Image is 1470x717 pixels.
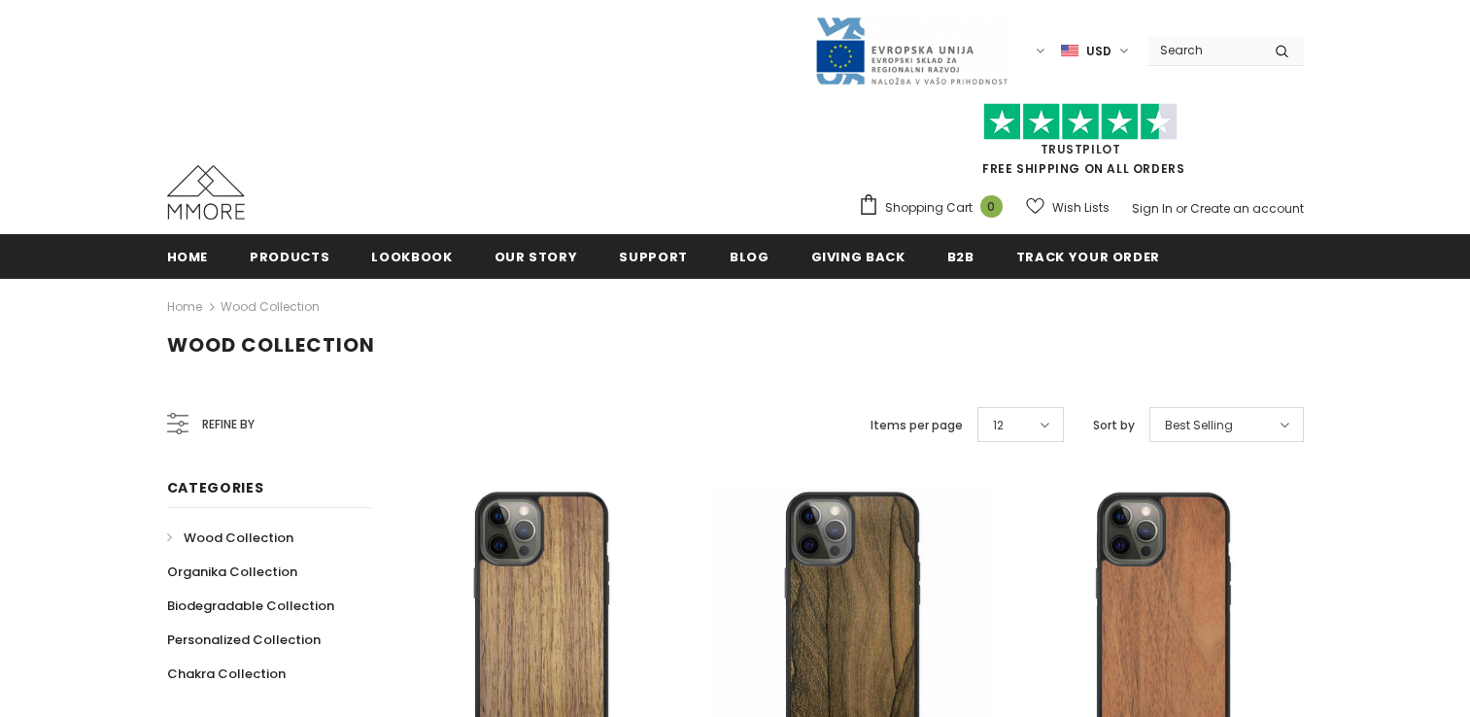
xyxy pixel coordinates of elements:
[811,234,906,278] a: Giving back
[814,16,1008,86] img: Javni Razpis
[993,416,1004,435] span: 12
[1190,200,1304,217] a: Create an account
[495,248,578,266] span: Our Story
[619,248,688,266] span: support
[1061,43,1078,59] img: USD
[167,521,293,555] a: Wood Collection
[221,298,320,315] a: Wood Collection
[1165,416,1233,435] span: Best Selling
[858,193,1012,222] a: Shopping Cart 0
[167,555,297,589] a: Organika Collection
[1176,200,1187,217] span: or
[947,248,974,266] span: B2B
[167,631,321,649] span: Personalized Collection
[885,198,973,218] span: Shopping Cart
[983,103,1178,141] img: Trust Pilot Stars
[167,234,209,278] a: Home
[811,248,906,266] span: Giving back
[980,195,1003,218] span: 0
[1041,141,1121,157] a: Trustpilot
[184,529,293,547] span: Wood Collection
[814,42,1008,58] a: Javni Razpis
[167,657,286,691] a: Chakra Collection
[371,248,452,266] span: Lookbook
[1016,234,1160,278] a: Track your order
[1052,198,1110,218] span: Wish Lists
[495,234,578,278] a: Our Story
[167,563,297,581] span: Organika Collection
[947,234,974,278] a: B2B
[1132,200,1173,217] a: Sign In
[1026,190,1110,224] a: Wish Lists
[371,234,452,278] a: Lookbook
[250,248,329,266] span: Products
[167,331,375,358] span: Wood Collection
[167,589,334,623] a: Biodegradable Collection
[619,234,688,278] a: support
[871,416,963,435] label: Items per page
[1086,42,1111,61] span: USD
[167,665,286,683] span: Chakra Collection
[167,478,264,497] span: Categories
[1148,36,1260,64] input: Search Site
[167,623,321,657] a: Personalized Collection
[202,414,255,435] span: Refine by
[730,234,769,278] a: Blog
[858,112,1304,177] span: FREE SHIPPING ON ALL ORDERS
[167,295,202,319] a: Home
[167,248,209,266] span: Home
[1016,248,1160,266] span: Track your order
[167,165,245,220] img: MMORE Cases
[730,248,769,266] span: Blog
[1093,416,1135,435] label: Sort by
[250,234,329,278] a: Products
[167,597,334,615] span: Biodegradable Collection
